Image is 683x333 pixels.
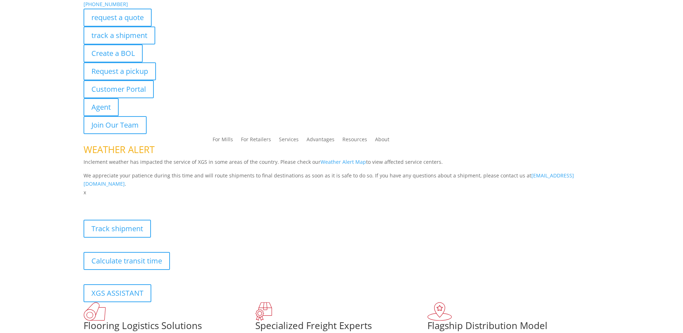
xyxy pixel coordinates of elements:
a: request a quote [84,9,152,27]
a: About [375,137,389,145]
a: Track shipment [84,220,151,238]
a: track a shipment [84,27,155,44]
b: Visibility, transparency, and control for your entire supply chain. [84,198,243,205]
a: [PHONE_NUMBER] [84,1,128,8]
a: Services [279,137,299,145]
a: Resources [342,137,367,145]
img: xgs-icon-total-supply-chain-intelligence-red [84,302,106,321]
p: Inclement weather has impacted the service of XGS in some areas of the country. Please check our ... [84,158,600,171]
p: We appreciate your patience during this time and will route shipments to final destinations as so... [84,171,600,189]
a: Advantages [307,137,335,145]
img: xgs-icon-focused-on-flooring-red [255,302,272,321]
img: xgs-icon-flagship-distribution-model-red [427,302,452,321]
a: For Mills [213,137,233,145]
a: Weather Alert Map [321,158,366,165]
a: For Retailers [241,137,271,145]
a: Join Our Team [84,116,147,134]
a: Customer Portal [84,80,154,98]
span: WEATHER ALERT [84,143,155,156]
a: Calculate transit time [84,252,170,270]
a: Create a BOL [84,44,143,62]
a: Request a pickup [84,62,156,80]
a: XGS ASSISTANT [84,284,151,302]
p: x [84,188,600,197]
a: Agent [84,98,119,116]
